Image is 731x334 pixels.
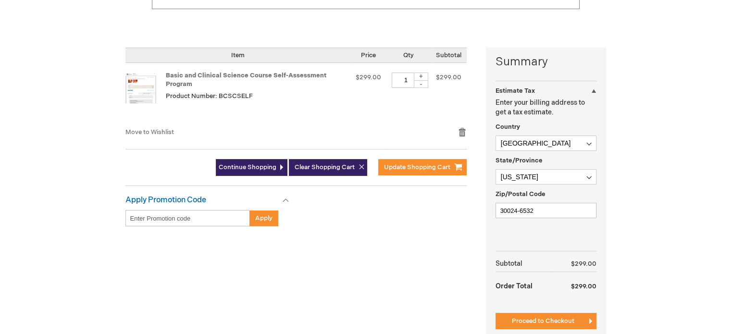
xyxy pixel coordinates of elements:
span: Price [361,51,376,59]
input: Qty [392,73,421,88]
span: $299.00 [356,74,381,81]
strong: Order Total [496,277,533,294]
strong: Summary [496,54,596,70]
input: Enter Promotion code [125,210,250,226]
button: Clear Shopping Cart [289,159,367,176]
strong: Estimate Tax [496,87,535,95]
span: Country [496,123,520,131]
button: Update Shopping Cart [378,159,467,175]
img: Basic and Clinical Science Course Self-Assessment Program [125,73,156,103]
span: Zip/Postal Code [496,190,545,198]
span: Qty [403,51,414,59]
p: Enter your billing address to get a tax estimate. [496,98,596,117]
a: Basic and Clinical Science Course Self-Assessment Program [125,73,166,118]
span: Product Number: BCSCSELF [166,92,253,100]
div: - [414,80,428,88]
span: State/Province [496,157,543,164]
span: $299.00 [571,260,596,268]
strong: Apply Promotion Code [125,196,206,205]
span: Proceed to Checkout [512,317,574,325]
span: Item [231,51,245,59]
a: Continue Shopping [216,159,287,176]
span: Clear Shopping Cart [295,163,355,171]
span: $299.00 [436,74,461,81]
button: Apply [249,210,278,226]
span: $299.00 [571,283,596,290]
a: Basic and Clinical Science Course Self-Assessment Program [166,72,326,88]
a: Move to Wishlist [125,128,174,136]
span: Subtotal [436,51,461,59]
div: + [414,73,428,81]
span: Apply [255,214,273,222]
span: Continue Shopping [219,163,276,171]
button: Proceed to Checkout [496,313,596,329]
span: Update Shopping Cart [384,163,450,171]
th: Subtotal [496,256,553,272]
